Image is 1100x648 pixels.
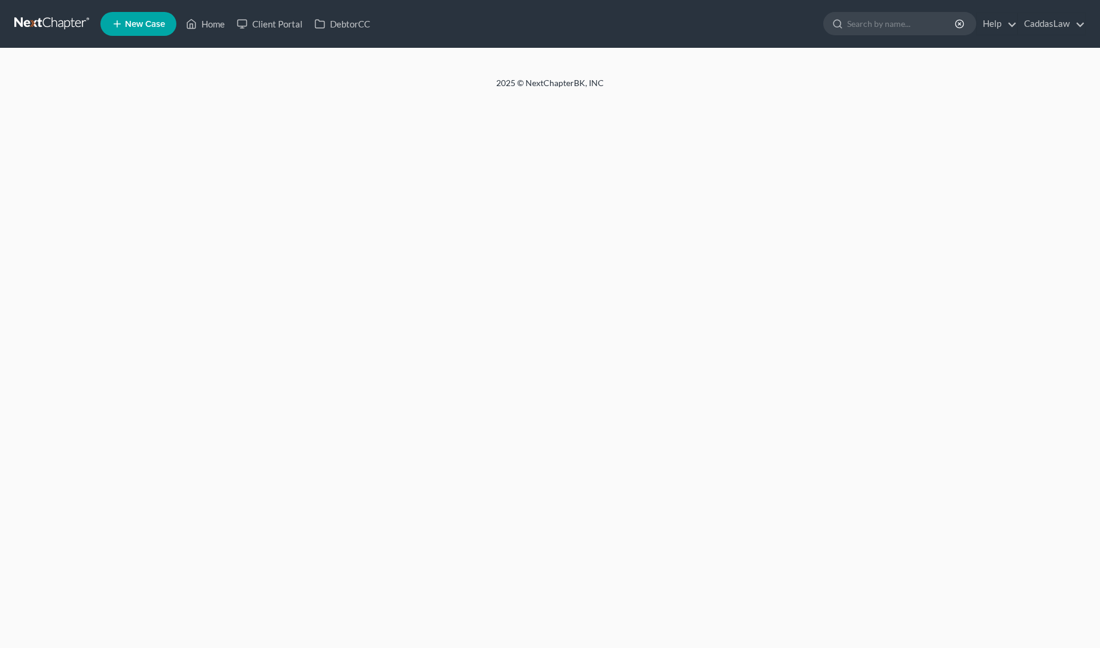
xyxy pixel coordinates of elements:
div: 2025 © NextChapterBK, INC [209,77,891,99]
input: Search by name... [847,13,957,35]
span: New Case [125,20,165,29]
a: Home [180,13,231,35]
a: Help [977,13,1017,35]
a: DebtorCC [308,13,376,35]
a: CaddasLaw [1018,13,1085,35]
a: Client Portal [231,13,308,35]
